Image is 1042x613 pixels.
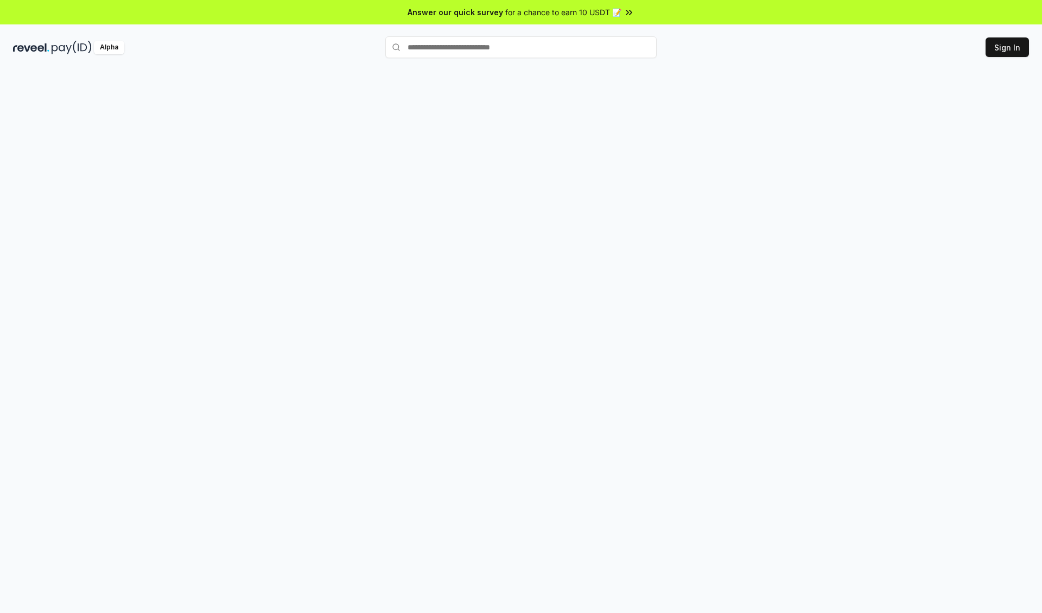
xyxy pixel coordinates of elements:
button: Sign In [986,37,1029,57]
img: reveel_dark [13,41,49,54]
img: pay_id [52,41,92,54]
span: for a chance to earn 10 USDT 📝 [505,7,621,18]
div: Alpha [94,41,124,54]
span: Answer our quick survey [408,7,503,18]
